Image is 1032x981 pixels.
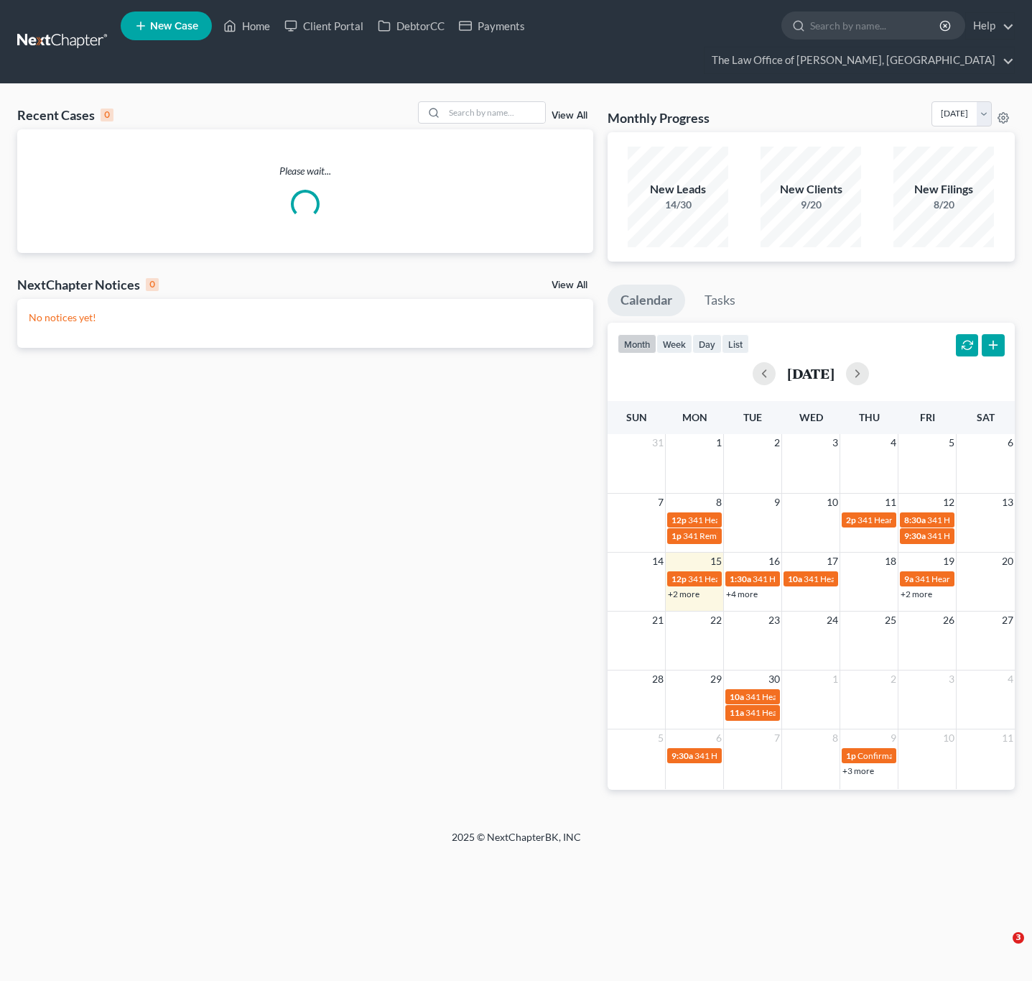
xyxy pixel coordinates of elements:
[889,671,898,688] span: 2
[730,574,751,584] span: 1:30a
[831,729,840,747] span: 8
[694,750,910,761] span: 341 Hearing for [PERSON_NAME][GEOGRAPHIC_DATA]
[942,612,956,629] span: 26
[715,494,723,511] span: 8
[17,106,113,124] div: Recent Cases
[608,285,685,316] a: Calendar
[942,729,956,747] span: 10
[692,334,722,354] button: day
[671,750,693,761] span: 9:30a
[883,494,898,511] span: 11
[761,198,861,212] div: 9/20
[983,932,1018,967] iframe: Intercom live chat
[671,515,687,525] span: 12p
[715,434,723,451] span: 1
[787,366,835,381] h2: [DATE]
[859,411,880,423] span: Thu
[651,434,665,451] span: 31
[709,612,723,629] span: 22
[692,285,748,316] a: Tasks
[688,574,850,584] span: 341 Hearing for [PERSON_NAME], Essence
[904,515,926,525] span: 8:30a
[773,729,781,747] span: 7
[730,691,744,702] span: 10a
[745,691,874,702] span: 341 Hearing for [PERSON_NAME]
[709,553,723,570] span: 15
[277,13,371,39] a: Client Portal
[722,334,749,354] button: list
[715,729,723,747] span: 6
[767,671,781,688] span: 30
[889,729,898,747] span: 9
[656,334,692,354] button: week
[107,830,926,856] div: 2025 © NextChapterBK, INC
[773,494,781,511] span: 9
[799,411,823,423] span: Wed
[745,707,950,718] span: 341 Hearing for [PERSON_NAME] & [PERSON_NAME]
[1000,494,1015,511] span: 13
[857,515,986,525] span: 341 Hearing for [PERSON_NAME]
[825,612,840,629] span: 24
[726,589,758,599] a: +4 more
[671,574,687,584] span: 12p
[608,109,710,126] h3: Monthly Progress
[761,181,861,198] div: New Clients
[552,280,587,290] a: View All
[947,671,956,688] span: 3
[773,434,781,451] span: 2
[683,530,819,541] span: 341 Reminder for [PERSON_NAME]
[552,111,587,121] a: View All
[150,21,198,32] span: New Case
[452,13,532,39] a: Payments
[29,310,582,325] p: No notices yet!
[753,574,881,584] span: 341 Hearing for [PERSON_NAME]
[788,574,802,584] span: 10a
[804,574,932,584] span: 341 Hearing for [PERSON_NAME]
[445,102,545,123] input: Search by name...
[682,411,707,423] span: Mon
[846,515,856,525] span: 2p
[705,47,1014,73] a: The Law Office of [PERSON_NAME], [GEOGRAPHIC_DATA]
[942,553,956,570] span: 19
[889,434,898,451] span: 4
[893,181,994,198] div: New Filings
[767,612,781,629] span: 23
[1000,729,1015,747] span: 11
[947,434,956,451] span: 5
[101,109,113,121] div: 0
[618,334,656,354] button: month
[628,198,728,212] div: 14/30
[709,671,723,688] span: 29
[656,494,665,511] span: 7
[825,553,840,570] span: 17
[216,13,277,39] a: Home
[17,276,159,293] div: NextChapter Notices
[831,671,840,688] span: 1
[656,729,665,747] span: 5
[842,765,874,776] a: +3 more
[628,181,728,198] div: New Leads
[626,411,647,423] span: Sun
[767,553,781,570] span: 16
[146,278,159,291] div: 0
[883,553,898,570] span: 18
[966,13,1014,39] a: Help
[1006,671,1015,688] span: 4
[651,612,665,629] span: 21
[743,411,762,423] span: Tue
[688,515,817,525] span: 341 Hearing for [PERSON_NAME]
[17,164,593,178] p: Please wait...
[1013,932,1024,944] span: 3
[883,612,898,629] span: 25
[371,13,452,39] a: DebtorCC
[1000,612,1015,629] span: 27
[904,574,914,584] span: 9a
[651,553,665,570] span: 14
[920,411,935,423] span: Fri
[730,707,744,718] span: 11a
[831,434,840,451] span: 3
[977,411,995,423] span: Sat
[825,494,840,511] span: 10
[901,589,932,599] a: +2 more
[893,198,994,212] div: 8/20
